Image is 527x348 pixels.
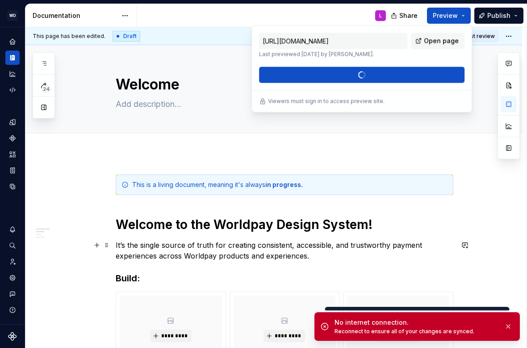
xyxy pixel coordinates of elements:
p: It’s the single source of truth for creating consistent, accessible, and trustworthy payment expe... [116,240,453,261]
span: Share [399,11,418,20]
strong: in progress. [265,181,303,188]
h3: Build: [116,272,453,284]
a: Components [5,131,20,145]
span: Request review [453,33,495,40]
span: This page has been edited. [33,33,105,40]
div: Draft [113,31,140,42]
a: Settings [5,271,20,285]
a: Code automation [5,83,20,97]
button: Contact support [5,287,20,301]
div: WD [7,10,18,21]
span: Open page [424,36,459,45]
div: Documentation [33,11,117,20]
span: Publish [487,11,510,20]
span: Preview [433,11,458,20]
p: Viewers must sign in to access preview site. [268,98,385,105]
button: Preview [427,8,471,24]
a: Data sources [5,179,20,194]
button: Search ⌘K [5,238,20,253]
a: Analytics [5,67,20,81]
a: Design tokens [5,115,20,129]
div: This is a living document, meaning it's always [132,180,448,189]
button: Publish [474,8,523,24]
a: Documentation [5,51,20,65]
span: 24 [42,85,51,93]
p: Last previewed [DATE] by [PERSON_NAME]. [259,51,407,58]
h1: Welcome to the Worldpay Design System! [116,216,453,233]
a: Home [5,34,20,49]
button: Share [386,8,423,24]
div: Reconnect to ensure all of your changes are synced. [335,328,497,335]
div: L [379,12,382,19]
svg: Supernova Logo [8,332,17,341]
a: Open page [411,33,464,49]
textarea: Welcome [114,74,452,95]
a: Storybook stories [5,163,20,178]
a: Assets [5,147,20,161]
a: Invite team [5,255,20,269]
div: No internet connection. [335,318,497,327]
button: Notifications [5,222,20,237]
button: WD [2,6,23,25]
